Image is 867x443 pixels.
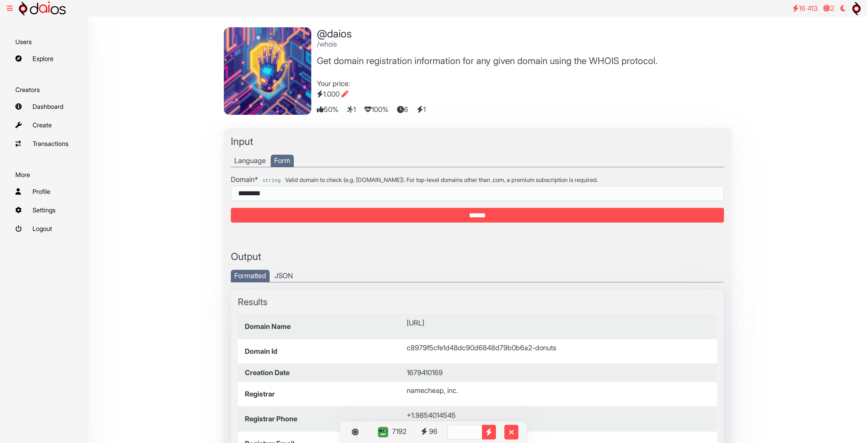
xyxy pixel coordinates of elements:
code: string [260,175,284,186]
span: 50% [317,104,345,115]
strong: Registrar [245,390,275,398]
a: Transactions [7,136,80,151]
h2: Input [231,136,724,148]
a: Create [7,118,80,133]
p: Creators [7,82,80,97]
span: 100% [364,104,395,115]
a: 16 413 [789,1,821,15]
p: +1.9854014545 [407,410,710,421]
span: 6 [397,104,415,115]
div: Your price: [317,78,658,99]
td: 1679410169 [400,364,717,381]
small: Valid domain to check (e.g. [DOMAIN_NAME]). For top-level domains other than .com, a premium subs... [285,176,598,183]
span: 1 [417,104,433,115]
span: 16 413 [799,4,818,13]
span: 1 [347,104,363,115]
a: Profile [7,184,80,199]
img: symbol.svg [852,1,861,15]
div: Language [231,155,269,167]
p: namecheap, inc. [407,385,710,396]
strong: Domain Id [245,347,277,356]
p: More [7,167,80,182]
span: Domain* [231,175,258,184]
img: logo-h.svg [19,1,66,15]
div: Formatted [231,270,270,282]
a: Explore [7,51,80,66]
h2: /whois [317,40,658,48]
a: Dashboard [7,99,80,114]
div: 1.000 [317,89,658,99]
div: Form [271,155,294,167]
p: c8979f5cfe1d48dc90d6848d79b0b6a2-donuts [407,343,710,353]
p: Users [7,34,80,49]
span: 2 [830,4,834,13]
h3: Results [238,296,717,307]
a: Settings [7,203,80,218]
p: [URL] [407,318,710,328]
a: Logout [7,221,80,236]
h2: Output [231,251,724,263]
div: JSON [271,270,296,282]
h3: Get domain registration information for any given domain using the WHOIS protocol. [317,55,658,66]
strong: Registrar Phone [245,415,297,423]
a: 2 [820,1,838,15]
strong: Domain Name [245,322,291,331]
h1: @daios [317,27,658,40]
strong: Creation Date [245,368,290,377]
